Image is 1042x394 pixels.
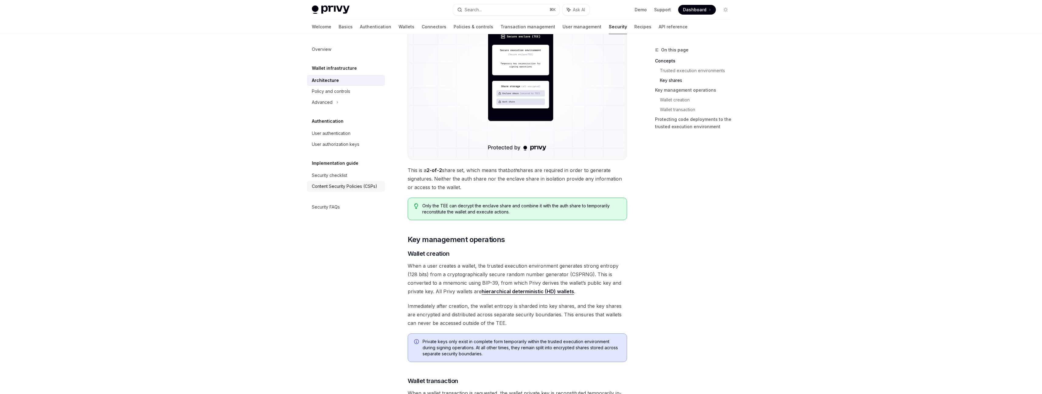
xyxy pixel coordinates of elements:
[549,7,556,12] span: ⌘ K
[307,86,385,97] a: Policy and controls
[482,288,574,295] a: hierarchical deterministic (HD) wallets
[655,56,735,66] a: Concepts
[307,202,385,213] a: Security FAQs
[408,262,627,296] span: When a user creates a wallet, the trusted execution environment generates strong entropy (128 bit...
[312,160,358,167] h5: Implementation guide
[609,19,627,34] a: Security
[399,19,414,34] a: Wallets
[721,5,730,15] button: Toggle dark mode
[307,139,385,150] a: User authorization keys
[465,6,482,13] div: Search...
[312,19,331,34] a: Welcome
[563,19,601,34] a: User management
[683,7,706,13] span: Dashboard
[660,66,735,76] a: Trusted execution environments
[661,46,688,54] span: On this page
[307,44,385,55] a: Overview
[408,235,505,244] span: Key management operations
[312,118,343,125] h5: Authentication
[563,4,589,15] button: Ask AI
[410,4,625,157] img: Trusted execution environment key shares
[659,19,688,34] a: API reference
[654,7,671,13] a: Support
[427,167,442,173] strong: 2-of-2
[422,203,620,215] span: Only the TEE can decrypt the enclave share and combine it with the auth share to temporarily reco...
[312,130,350,137] div: User authentication
[307,181,385,192] a: Content Security Policies (CSPs)
[660,95,735,105] a: Wallet creation
[408,302,627,327] span: Immediately after creation, the wallet entropy is sharded into key shares, and the key shares are...
[312,183,377,190] div: Content Security Policies (CSPs)
[573,7,585,13] span: Ask AI
[339,19,353,34] a: Basics
[307,75,385,86] a: Architecture
[500,19,555,34] a: Transaction management
[655,85,735,95] a: Key management operations
[312,99,333,106] div: Advanced
[312,172,347,179] div: Security checklist
[312,5,350,14] img: light logo
[307,170,385,181] a: Security checklist
[423,339,621,357] span: Private keys only exist in complete form temporarily within the trusted execution environment dur...
[408,377,458,385] span: Wallet transaction
[414,339,420,345] svg: Info
[414,203,418,209] svg: Tip
[312,88,350,95] div: Policy and controls
[312,203,340,211] div: Security FAQs
[678,5,716,15] a: Dashboard
[312,141,359,148] div: User authorization keys
[635,7,647,13] a: Demo
[634,19,651,34] a: Recipes
[360,19,391,34] a: Authentication
[454,19,493,34] a: Policies & controls
[507,167,518,173] em: both
[660,105,735,114] a: Wallet transaction
[312,77,339,84] div: Architecture
[453,4,559,15] button: Search...⌘K
[422,19,446,34] a: Connectors
[408,249,450,258] span: Wallet creation
[655,114,735,132] a: Protecting code deployments to the trusted execution environment
[307,128,385,139] a: User authentication
[312,46,331,53] div: Overview
[408,166,627,192] span: This is a share set, which means that shares are required in order to generate signatures. Neithe...
[312,65,357,72] h5: Wallet infrastructure
[660,76,735,85] a: Key shares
